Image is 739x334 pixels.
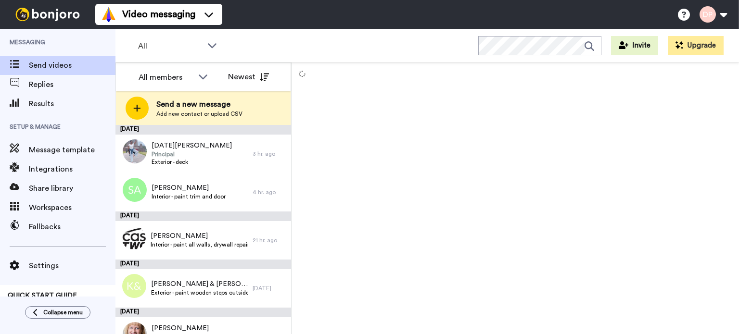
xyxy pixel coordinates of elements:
[253,236,286,244] div: 21 hr. ago
[43,309,83,316] span: Collapse menu
[668,36,724,55] button: Upgrade
[122,8,195,21] span: Video messaging
[122,274,146,298] img: k&.png
[29,60,115,71] span: Send videos
[29,144,115,156] span: Message template
[151,241,248,248] span: Interior - paint all walls, drywall repair & trim removal
[29,98,115,110] span: Results
[152,193,226,200] span: Interior - paint trim and door
[253,150,286,158] div: 3 hr. ago
[152,323,209,333] span: [PERSON_NAME]
[138,40,203,52] span: All
[151,289,248,297] span: Exterior - paint wooden steps outside of house
[152,150,232,158] span: Principal
[101,7,116,22] img: vm-color.svg
[115,308,291,317] div: [DATE]
[12,8,84,21] img: bj-logo-header-white.svg
[122,226,146,250] img: 8da2c38e-59e9-4e46-9fa3-655638fadfd4.jpg
[123,178,147,202] img: sa.png
[29,221,115,233] span: Fallbacks
[152,158,232,166] span: Exterior - deck
[123,139,147,163] img: 98bb060d-4b55-4bd1-aa18-f7526a177d76.jpg
[8,292,77,299] span: QUICK START GUIDE
[29,183,115,194] span: Share library
[152,183,226,193] span: [PERSON_NAME]
[29,202,115,213] span: Workspaces
[221,67,276,87] button: Newest
[29,79,115,90] span: Replies
[156,110,242,118] span: Add new contact or upload CSV
[115,260,291,269] div: [DATE]
[151,231,248,241] span: [PERSON_NAME]
[115,211,291,221] div: [DATE]
[115,125,291,135] div: [DATE]
[253,188,286,196] div: 4 hr. ago
[25,306,90,319] button: Collapse menu
[152,141,232,150] span: [DATE][PERSON_NAME]
[29,260,115,272] span: Settings
[156,99,242,110] span: Send a new message
[29,163,115,175] span: Integrations
[253,285,286,292] div: [DATE]
[611,36,658,55] button: Invite
[139,72,193,83] div: All members
[151,279,248,289] span: [PERSON_NAME] & [PERSON_NAME]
